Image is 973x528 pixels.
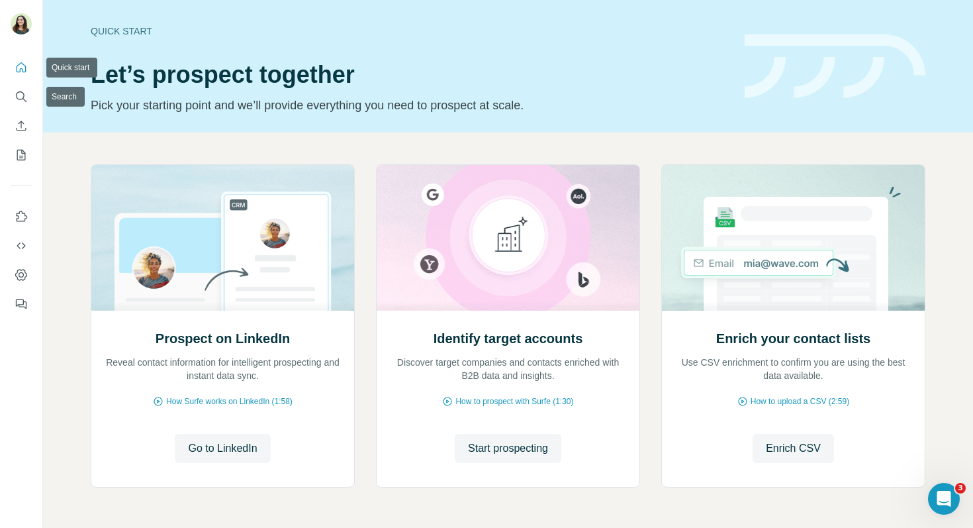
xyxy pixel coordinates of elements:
[166,396,293,407] span: How Surfe works on LinkedIn (1:58)
[11,13,32,34] img: Avatar
[91,25,729,38] div: Quick start
[156,329,290,348] h2: Prospect on LinkedIn
[91,165,355,311] img: Prospect on LinkedIn
[376,165,640,311] img: Identify target accounts
[745,34,925,99] img: banner
[675,356,911,382] p: Use CSV enrichment to confirm you are using the best data available.
[11,143,32,167] button: My lists
[751,396,849,407] span: How to upload a CSV (2:59)
[753,434,834,463] button: Enrich CSV
[91,96,729,115] p: Pick your starting point and we’ll provide everything you need to prospect at scale.
[661,165,925,311] img: Enrich your contact lists
[175,434,270,463] button: Go to LinkedIn
[955,483,966,494] span: 3
[11,56,32,79] button: Quick start
[91,62,729,88] h1: Let’s prospect together
[390,356,626,382] p: Discover target companies and contacts enriched with B2B data and insights.
[716,329,870,348] h2: Enrich your contact lists
[105,356,341,382] p: Reveal contact information for intelligent prospecting and instant data sync.
[11,85,32,109] button: Search
[11,234,32,258] button: Use Surfe API
[188,441,257,456] span: Go to LinkedIn
[11,263,32,287] button: Dashboard
[455,434,561,463] button: Start prospecting
[455,396,573,407] span: How to prospect with Surfe (1:30)
[434,329,583,348] h2: Identify target accounts
[468,441,548,456] span: Start prospecting
[11,205,32,229] button: Use Surfe on LinkedIn
[928,483,960,515] iframe: Intercom live chat
[11,114,32,138] button: Enrich CSV
[11,292,32,316] button: Feedback
[766,441,821,456] span: Enrich CSV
